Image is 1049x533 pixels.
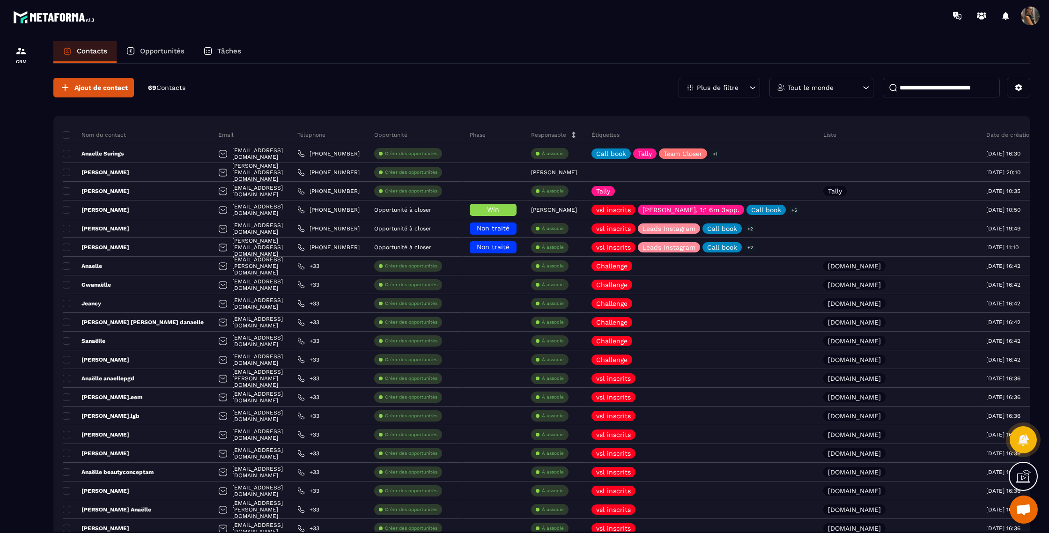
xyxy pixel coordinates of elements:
[596,506,631,513] p: vsl inscrits
[596,431,631,438] p: vsl inscrits
[744,224,756,234] p: +2
[697,84,739,91] p: Plus de filtre
[643,207,739,213] p: [PERSON_NAME]. 1:1 6m 3app.
[74,83,128,92] span: Ajout de contact
[986,450,1020,457] p: [DATE] 16:36
[596,338,628,344] p: Challenge
[542,281,564,288] p: À associe
[596,450,631,457] p: vsl inscrits
[542,338,564,344] p: À associe
[986,431,1020,438] p: [DATE] 16:36
[297,431,319,438] a: +33
[596,207,631,213] p: vsl inscrits
[156,84,185,91] span: Contacts
[63,131,126,139] p: Nom du contact
[542,469,564,475] p: À associe
[63,487,129,495] p: [PERSON_NAME]
[385,431,437,438] p: Créer des opportunités
[596,394,631,400] p: vsl inscrits
[986,225,1020,232] p: [DATE] 19:49
[986,319,1020,326] p: [DATE] 16:42
[385,413,437,419] p: Créer des opportunités
[13,8,97,26] img: logo
[542,488,564,494] p: À associe
[297,487,319,495] a: +33
[828,263,881,269] p: [DOMAIN_NAME]
[63,450,129,457] p: [PERSON_NAME]
[986,207,1020,213] p: [DATE] 10:50
[707,225,737,232] p: Call book
[828,394,881,400] p: [DOMAIN_NAME]
[297,262,319,270] a: +33
[828,450,881,457] p: [DOMAIN_NAME]
[148,83,185,92] p: 69
[385,356,437,363] p: Créer des opportunités
[297,468,319,476] a: +33
[385,488,437,494] p: Créer des opportunités
[986,506,1020,513] p: [DATE] 16:36
[986,188,1020,194] p: [DATE] 10:35
[596,488,631,494] p: vsl inscrits
[828,413,881,419] p: [DOMAIN_NAME]
[297,525,319,532] a: +33
[744,243,756,252] p: +2
[986,150,1020,157] p: [DATE] 16:30
[385,469,437,475] p: Créer des opportunités
[531,207,577,213] p: [PERSON_NAME]
[63,337,105,345] p: Sanaëlle
[986,281,1020,288] p: [DATE] 16:42
[986,263,1020,269] p: [DATE] 16:42
[385,169,437,176] p: Créer des opportunités
[596,225,631,232] p: vsl inscrits
[217,47,241,55] p: Tâches
[542,244,564,251] p: À associe
[542,263,564,269] p: À associe
[828,188,842,194] p: Tally
[297,412,319,420] a: +33
[385,394,437,400] p: Créer des opportunités
[542,150,564,157] p: À associe
[596,319,628,326] p: Challenge
[542,413,564,419] p: À associe
[542,431,564,438] p: À associe
[986,469,1020,475] p: [DATE] 16:36
[297,300,319,307] a: +33
[531,131,566,139] p: Responsable
[63,506,151,513] p: [PERSON_NAME] Anaëlle
[542,450,564,457] p: À associe
[596,188,610,194] p: Tally
[63,525,129,532] p: [PERSON_NAME]
[986,131,1033,139] p: Date de création
[385,319,437,326] p: Créer des opportunités
[596,356,628,363] p: Challenge
[385,263,437,269] p: Créer des opportunités
[385,338,437,344] p: Créer des opportunités
[374,244,431,251] p: Opportunité à closer
[542,188,564,194] p: À associe
[297,187,360,195] a: [PHONE_NUMBER]
[828,488,881,494] p: [DOMAIN_NAME]
[828,356,881,363] p: [DOMAIN_NAME]
[986,488,1020,494] p: [DATE] 16:36
[828,525,881,532] p: [DOMAIN_NAME]
[596,263,628,269] p: Challenge
[986,394,1020,400] p: [DATE] 16:36
[374,207,431,213] p: Opportunité à closer
[77,47,107,55] p: Contacts
[596,375,631,382] p: vsl inscrits
[986,300,1020,307] p: [DATE] 16:42
[709,149,721,159] p: +1
[385,525,437,532] p: Créer des opportunités
[140,47,185,55] p: Opportunités
[385,150,437,157] p: Créer des opportunités
[596,413,631,419] p: vsl inscrits
[297,131,325,139] p: Téléphone
[638,150,652,157] p: Tally
[542,506,564,513] p: À associe
[986,169,1020,176] p: [DATE] 20:10
[596,150,626,157] p: Call book
[385,375,437,382] p: Créer des opportunités
[63,225,129,232] p: [PERSON_NAME]
[788,205,800,215] p: +5
[63,150,124,157] p: Anaelle Surings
